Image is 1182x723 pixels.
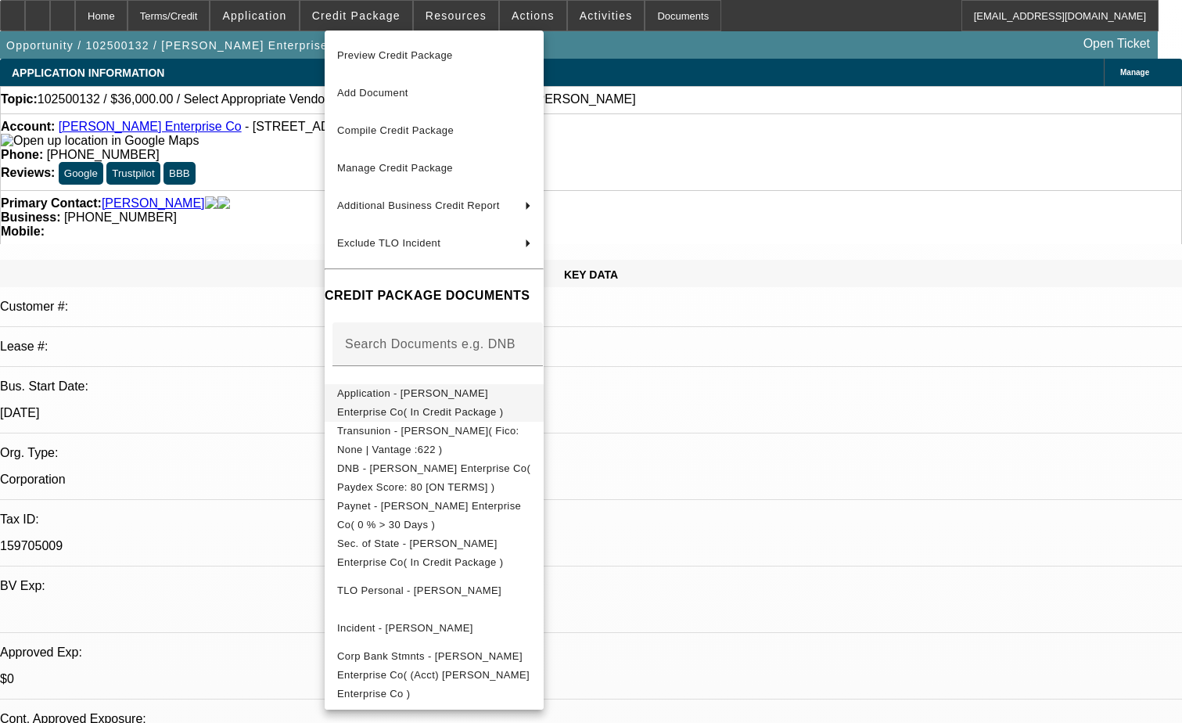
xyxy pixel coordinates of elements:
[337,538,504,568] span: Sec. of State - [PERSON_NAME] Enterprise Co( In Credit Package )
[337,425,519,455] span: Transunion - [PERSON_NAME]( Fico: None | Vantage :622 )
[337,200,500,211] span: Additional Business Credit Report
[337,124,454,136] span: Compile Credit Package
[325,422,544,459] button: Transunion - Granger, Briana( Fico: None | Vantage :622 )
[325,572,544,610] button: TLO Personal - Granger, Briana
[325,497,544,534] button: Paynet - Granger Enterprise Co( 0 % > 30 Days )
[337,585,501,596] span: TLO Personal - [PERSON_NAME]
[337,49,453,61] span: Preview Credit Package
[325,647,544,703] button: Corp Bank Stmnts - Granger Enterprise Co( (Acct) Granger Enterprise Co )
[337,237,440,249] span: Exclude TLO Incident
[337,650,530,700] span: Corp Bank Stmnts - [PERSON_NAME] Enterprise Co( (Acct) [PERSON_NAME] Enterprise Co )
[337,387,504,418] span: Application - [PERSON_NAME] Enterprise Co( In Credit Package )
[337,622,473,634] span: Incident - [PERSON_NAME]
[325,610,544,647] button: Incident - Granger, Briana
[337,500,521,531] span: Paynet - [PERSON_NAME] Enterprise Co( 0 % > 30 Days )
[337,162,453,174] span: Manage Credit Package
[337,462,530,493] span: DNB - [PERSON_NAME] Enterprise Co( Paydex Score: 80 [ON TERMS] )
[325,384,544,422] button: Application - Granger Enterprise Co( In Credit Package )
[325,534,544,572] button: Sec. of State - Granger Enterprise Co( In Credit Package )
[337,87,408,99] span: Add Document
[345,337,516,351] mat-label: Search Documents e.g. DNB
[325,459,544,497] button: DNB - Granger Enterprise Co( Paydex Score: 80 [ON TERMS] )
[325,286,544,305] h4: CREDIT PACKAGE DOCUMENTS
